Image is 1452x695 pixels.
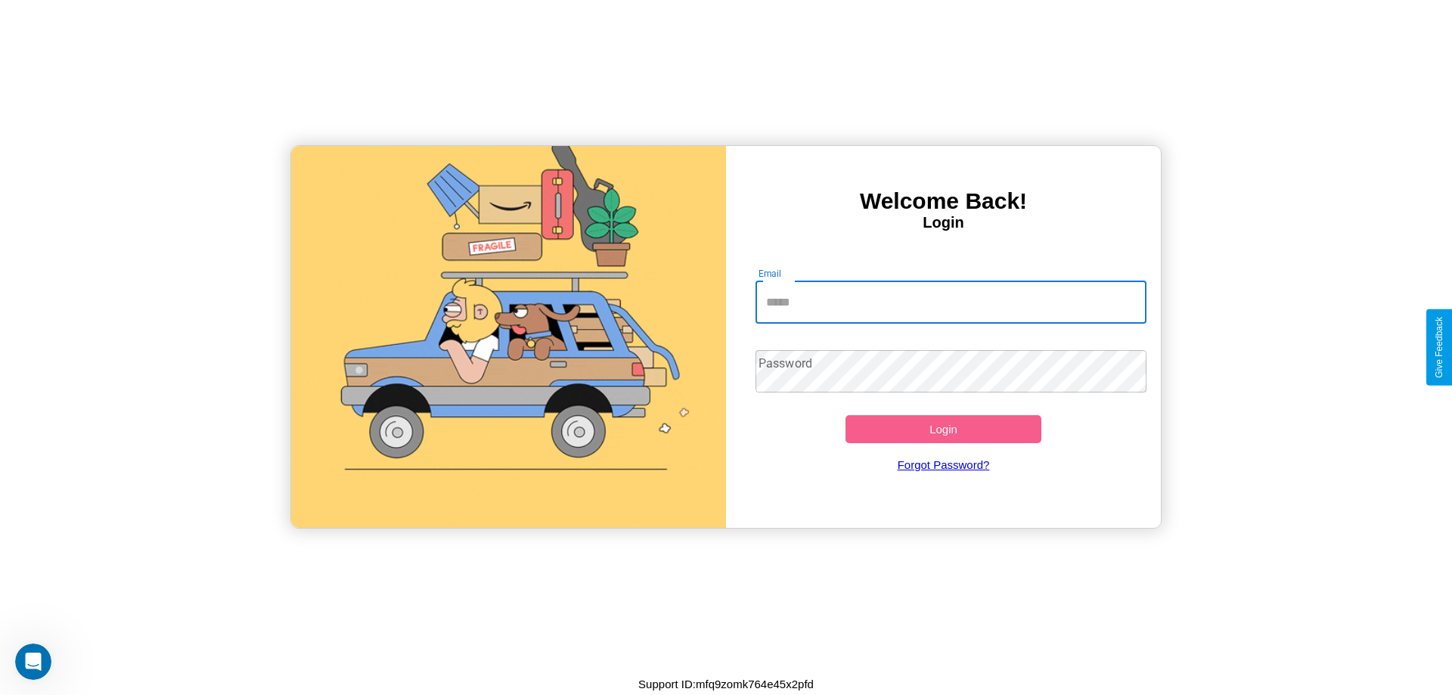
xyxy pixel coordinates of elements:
[291,146,726,528] img: gif
[638,674,814,694] p: Support ID: mfq9zomk764e45x2pfd
[748,443,1140,486] a: Forgot Password?
[15,644,51,680] iframe: Intercom live chat
[726,188,1161,214] h3: Welcome Back!
[759,267,782,280] label: Email
[845,415,1041,443] button: Login
[1434,317,1444,378] div: Give Feedback
[726,214,1161,231] h4: Login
